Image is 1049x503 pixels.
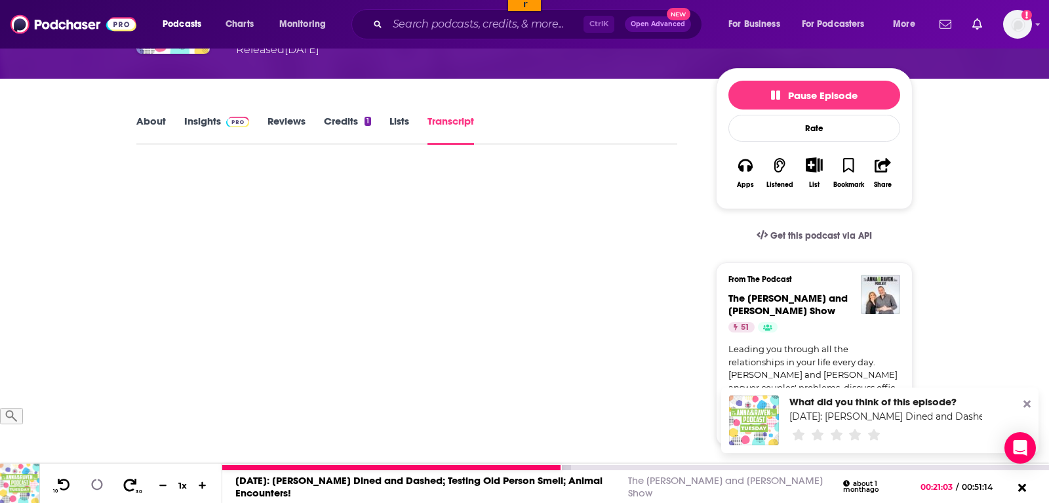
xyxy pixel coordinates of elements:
span: 00:51:14 [959,482,1006,492]
button: Show profile menu [1003,10,1032,39]
span: Charts [226,15,254,33]
span: Logged in as HLodeiro [1003,10,1032,39]
img: Podchaser - Follow, Share and Rate Podcasts [10,12,136,37]
span: Ctrl K [584,16,614,33]
input: ASIN [202,3,264,13]
div: Share [874,181,892,189]
span: Monitoring [279,15,326,33]
a: Charts [217,14,262,35]
button: Bookmark [831,149,865,197]
a: Reviews [267,115,306,145]
span: The [PERSON_NAME] and [PERSON_NAME] Show [728,292,848,317]
a: Show notifications dropdown [934,13,957,35]
span: More [893,15,915,33]
div: Show More ButtonList [797,149,831,197]
span: 30 [136,489,142,494]
span: 51 [741,321,749,334]
span: / [956,482,959,492]
a: Transcript [427,115,474,145]
span: Get this podcast via API [770,230,872,241]
span: Podcasts [163,15,201,33]
a: The [PERSON_NAME] and [PERSON_NAME] Show [628,474,823,499]
div: Listened [766,181,793,189]
button: open menu [153,14,218,35]
span: 10 [53,489,58,494]
img: hlodeiro [32,5,49,21]
a: Leading you through all the relationships in your life every day. [PERSON_NAME] and [PERSON_NAME]... [728,343,900,394]
img: Podchaser Pro [226,117,249,127]
img: Tuesday, July 8, 2025: Robert Irwin Dined and Dashed; Testing Old Person Smell; Animal Encounters! [729,395,779,445]
div: Open Intercom Messenger [1004,432,1036,464]
span: 00:21:03 [920,482,956,492]
span: Pause Episode [771,89,858,102]
span: For Podcasters [802,15,865,33]
button: open menu [793,14,884,35]
span: Open Advanced [631,21,685,28]
button: Pause Episode [728,81,900,110]
a: Show notifications dropdown [967,13,987,35]
div: about 1 month ago [843,480,907,494]
a: About [136,115,166,145]
div: List [809,180,820,189]
div: Apps [737,181,754,189]
a: 51 [728,322,755,332]
input: Search podcasts, credits, & more... [387,14,584,35]
button: Show More Button [801,157,827,172]
span: New [667,8,690,20]
h3: From The Podcast [728,275,890,284]
a: View [202,13,224,23]
div: 1 [365,117,371,126]
button: open menu [270,14,343,35]
a: Lists [389,115,409,145]
a: Get this podcast via API [746,220,882,252]
button: Listened [762,149,797,197]
a: Credits1 [324,115,371,145]
div: What did you think of this episode? [789,395,982,408]
button: Share [866,149,900,197]
div: Bookmark [833,181,864,189]
button: open menu [884,14,932,35]
a: Clear [245,13,267,23]
div: Rate [728,115,900,142]
button: Open AdvancedNew [625,16,691,32]
img: User Profile [1003,10,1032,39]
button: open menu [719,14,797,35]
a: Copy [224,13,245,23]
button: Apps [728,149,762,197]
div: 1 x [172,480,194,491]
span: For Business [728,15,780,33]
div: Released [DATE] [236,42,319,58]
a: The Anna and Raven Show [728,292,848,317]
button: 30 [117,476,144,494]
svg: Add a profile image [1021,10,1032,20]
img: The Anna and Raven Show [861,275,900,314]
button: 10 [50,477,75,494]
a: [DATE]: [PERSON_NAME] Dined and Dashed; Testing Old Person Smell; Animal Encounters! [235,474,603,499]
div: Search podcasts, credits, & more... [364,9,715,39]
a: InsightsPodchaser Pro [184,115,249,145]
input: ASIN, PO, Alias, + more... [69,5,174,22]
